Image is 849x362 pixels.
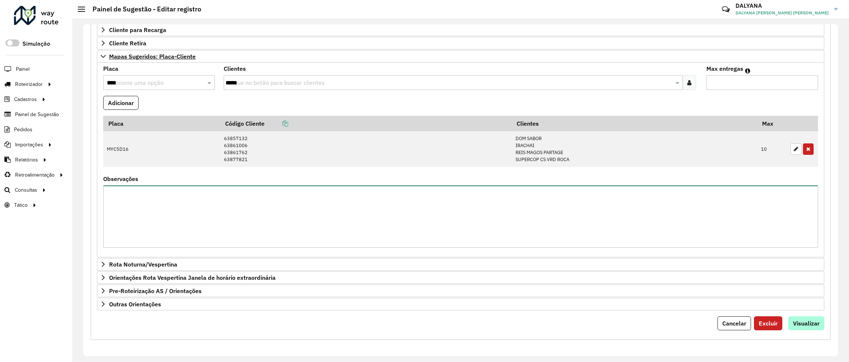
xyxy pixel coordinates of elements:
span: Relatórios [15,156,38,164]
h3: DALYANA [736,2,829,9]
a: Contato Rápido [718,1,734,17]
span: Orientações Rota Vespertina Janela de horário extraordinária [109,275,276,281]
td: MYC5D16 [103,131,220,167]
span: Cliente para Recarga [109,27,166,33]
button: Visualizar [788,316,824,330]
th: Código Cliente [220,116,511,131]
td: DOM SABOR IRACHAI REIS MAGOS PARTAGE SUPERCOP CS VRD ROCA [511,131,757,167]
label: Simulação [22,39,50,48]
label: Max entregas [706,64,743,73]
a: Outras Orientações [97,298,824,310]
span: Pedidos [14,126,32,133]
a: Orientações Rota Vespertina Janela de horário extraordinária [97,271,824,284]
div: Mapas Sugeridos: Placa-Cliente [97,63,824,257]
a: Cliente para Recarga [97,24,824,36]
span: Visualizar [793,320,820,327]
th: Max [757,116,787,131]
span: Cancelar [722,320,746,327]
span: Painel [16,65,29,73]
a: Cliente Retira [97,37,824,49]
th: Placa [103,116,220,131]
span: Mapas Sugeridos: Placa-Cliente [109,53,196,59]
a: Mapas Sugeridos: Placa-Cliente [97,50,824,63]
span: Outras Orientações [109,301,161,307]
label: Placa [103,64,118,73]
th: Clientes [511,116,757,131]
button: Cancelar [717,316,751,330]
a: Pre-Roteirização AS / Orientações [97,285,824,297]
span: DALYANA [PERSON_NAME] [PERSON_NAME] [736,10,829,16]
span: Cadastros [14,95,37,103]
span: Retroalimentação [15,171,55,179]
span: Excluir [759,320,778,327]
span: Consultas [15,186,37,194]
span: Rota Noturna/Vespertina [109,261,177,267]
label: Observações [103,174,138,183]
button: Excluir [754,316,782,330]
span: Tático [14,201,28,209]
button: Adicionar [103,96,139,110]
span: Importações [15,141,43,149]
span: Roteirizador [15,80,43,88]
td: 10 [757,131,787,167]
td: 63857132 63861006 63861762 63877821 [220,131,511,167]
h2: Painel de Sugestão - Editar registro [85,5,201,13]
em: Máximo de clientes que serão colocados na mesma rota com os clientes informados [745,68,750,74]
label: Clientes [224,64,246,73]
span: Pre-Roteirização AS / Orientações [109,288,202,294]
a: Copiar [265,120,288,127]
a: Rota Noturna/Vespertina [97,258,824,271]
span: Cliente Retira [109,40,146,46]
span: Painel de Sugestão [15,111,59,118]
